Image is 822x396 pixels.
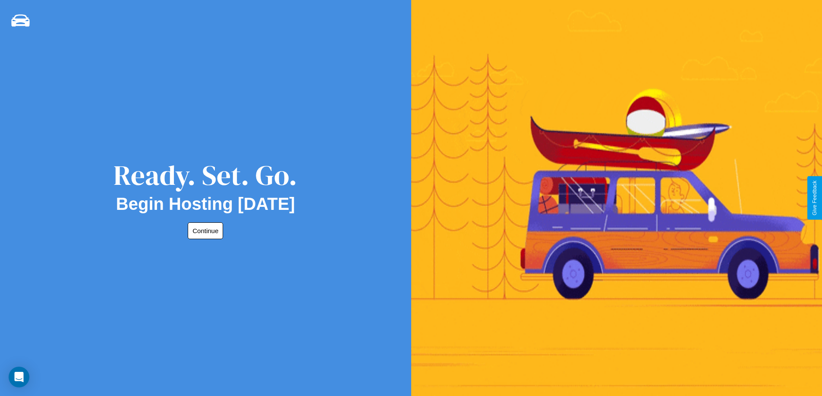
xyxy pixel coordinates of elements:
button: Continue [188,222,223,239]
div: Give Feedback [812,181,818,215]
div: Open Intercom Messenger [9,367,29,387]
div: Ready. Set. Go. [113,156,297,194]
h2: Begin Hosting [DATE] [116,194,295,214]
